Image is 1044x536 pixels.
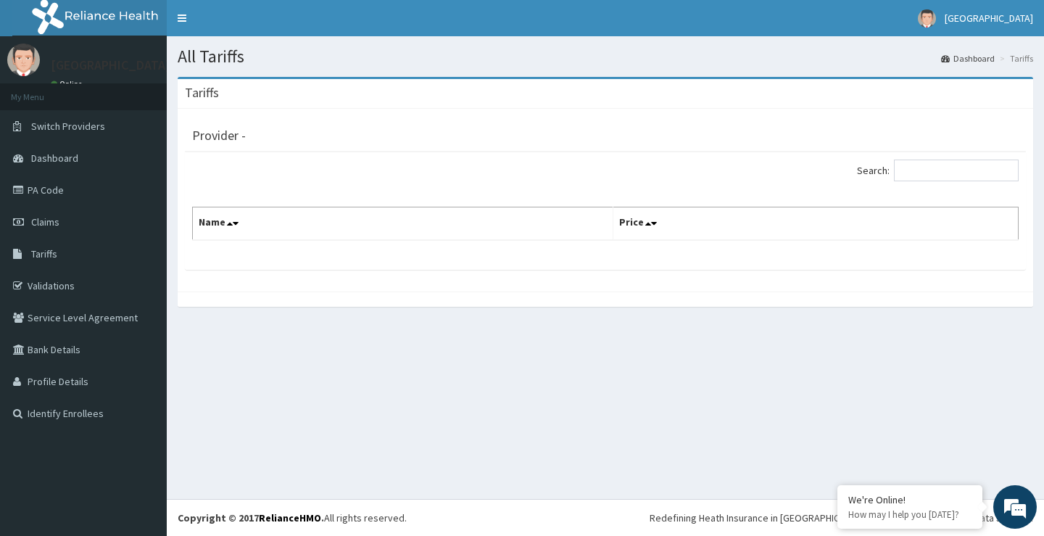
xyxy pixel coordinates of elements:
img: User Image [7,44,40,76]
footer: All rights reserved. [167,499,1044,536]
span: Claims [31,215,59,228]
img: User Image [918,9,936,28]
div: We're Online! [848,493,971,506]
span: Dashboard [31,152,78,165]
h1: All Tariffs [178,47,1033,66]
a: RelianceHMO [259,511,321,524]
p: How may I help you today? [848,508,971,521]
h3: Provider - [192,129,246,142]
a: Dashboard [941,52,995,65]
span: [GEOGRAPHIC_DATA] [945,12,1033,25]
span: Tariffs [31,247,57,260]
div: Redefining Heath Insurance in [GEOGRAPHIC_DATA] using Telemedicine and Data Science! [650,511,1033,525]
a: Online [51,79,86,89]
input: Search: [894,160,1019,181]
p: [GEOGRAPHIC_DATA] [51,59,170,72]
li: Tariffs [996,52,1033,65]
h3: Tariffs [185,86,219,99]
strong: Copyright © 2017 . [178,511,324,524]
th: Price [613,207,1018,241]
span: Switch Providers [31,120,105,133]
th: Name [193,207,613,241]
label: Search: [857,160,1019,181]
